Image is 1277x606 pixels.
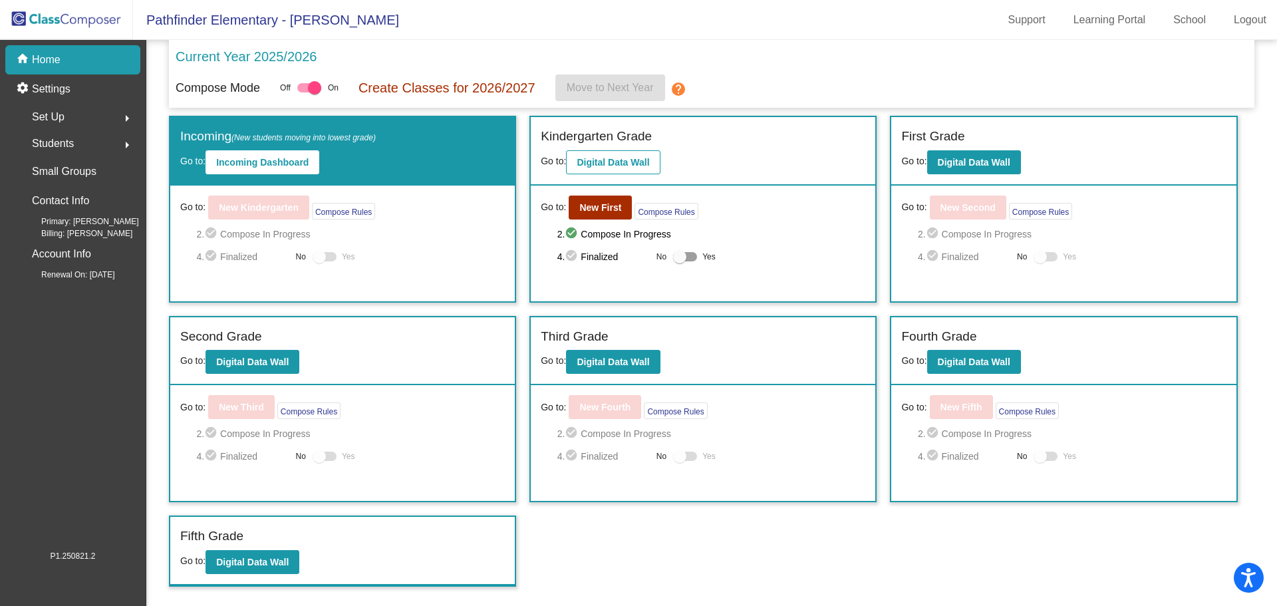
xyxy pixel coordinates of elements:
b: Digital Data Wall [938,357,1010,367]
button: Digital Data Wall [566,150,660,174]
button: Digital Data Wall [927,350,1021,374]
button: New Kindergarten [208,196,309,220]
span: Go to: [901,400,926,414]
b: New Third [219,402,264,412]
button: Digital Data Wall [206,350,299,374]
span: Go to: [901,355,926,366]
span: No [1017,450,1027,462]
b: New Kindergarten [219,202,299,213]
span: Set Up [32,108,65,126]
button: Compose Rules [312,203,375,220]
mat-icon: check_circle [204,249,220,265]
b: Digital Data Wall [577,157,649,168]
span: No [296,251,306,263]
button: New Third [208,395,275,419]
mat-icon: check_circle [926,426,942,442]
mat-icon: arrow_right [119,137,135,153]
mat-icon: settings [16,81,32,97]
span: Off [280,82,291,94]
span: 2. Compose In Progress [918,426,1226,442]
span: Yes [702,448,716,464]
a: Learning Portal [1063,9,1157,31]
mat-icon: check_circle [565,249,581,265]
label: Kindergarten Grade [541,127,652,146]
span: 4. Finalized [196,448,289,464]
button: Digital Data Wall [927,150,1021,174]
span: 4. Finalized [557,249,650,265]
p: Contact Info [32,192,89,210]
button: New Fourth [569,395,641,419]
label: Fourth Grade [901,327,976,347]
button: Compose Rules [644,402,707,419]
b: Digital Data Wall [938,157,1010,168]
b: New Fifth [940,402,982,412]
span: 2. Compose In Progress [918,226,1226,242]
span: Pathfinder Elementary - [PERSON_NAME] [133,9,399,31]
button: Move to Next Year [555,75,665,101]
span: Move to Next Year [567,82,654,93]
button: Compose Rules [277,402,341,419]
mat-icon: check_circle [204,226,220,242]
button: Compose Rules [1009,203,1072,220]
span: Go to: [541,355,566,366]
button: Digital Data Wall [206,550,299,574]
a: School [1163,9,1216,31]
a: Logout [1223,9,1277,31]
span: Yes [1063,448,1076,464]
span: Go to: [541,200,566,214]
b: Digital Data Wall [216,357,289,367]
span: 4. Finalized [918,249,1010,265]
label: Third Grade [541,327,608,347]
button: Compose Rules [635,203,698,220]
a: Support [998,9,1056,31]
button: New First [569,196,632,220]
span: 4. Finalized [918,448,1010,464]
mat-icon: arrow_right [119,110,135,126]
mat-icon: home [16,52,32,68]
p: Account Info [32,245,91,263]
label: Incoming [180,127,376,146]
p: Current Year 2025/2026 [176,47,317,67]
label: Second Grade [180,327,262,347]
mat-icon: check_circle [565,426,581,442]
span: Go to: [541,400,566,414]
button: New Fifth [930,395,993,419]
span: (New students moving into lowest grade) [231,133,376,142]
mat-icon: check_circle [926,448,942,464]
mat-icon: check_circle [926,249,942,265]
span: Yes [342,249,355,265]
mat-icon: check_circle [204,448,220,464]
button: Digital Data Wall [566,350,660,374]
mat-icon: help [670,81,686,97]
span: No [1017,251,1027,263]
span: 2. Compose In Progress [196,426,505,442]
button: New Second [930,196,1006,220]
span: 4. Finalized [557,448,650,464]
span: 4. Finalized [196,249,289,265]
span: 2. Compose In Progress [557,426,866,442]
span: Go to: [180,156,206,166]
span: Yes [702,249,716,265]
span: Yes [1063,249,1076,265]
span: Yes [342,448,355,464]
span: Billing: [PERSON_NAME] [20,227,132,239]
b: Digital Data Wall [577,357,649,367]
span: Go to: [180,400,206,414]
span: 2. Compose In Progress [196,226,505,242]
label: Fifth Grade [180,527,243,546]
span: Go to: [180,555,206,566]
span: No [296,450,306,462]
span: No [656,450,666,462]
mat-icon: check_circle [565,226,581,242]
button: Incoming Dashboard [206,150,319,174]
p: Compose Mode [176,79,260,97]
b: Digital Data Wall [216,557,289,567]
span: Go to: [180,355,206,366]
mat-icon: check_circle [926,226,942,242]
p: Home [32,52,61,68]
span: Students [32,134,74,153]
span: No [656,251,666,263]
label: First Grade [901,127,964,146]
span: On [328,82,339,94]
b: New Second [940,202,996,213]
